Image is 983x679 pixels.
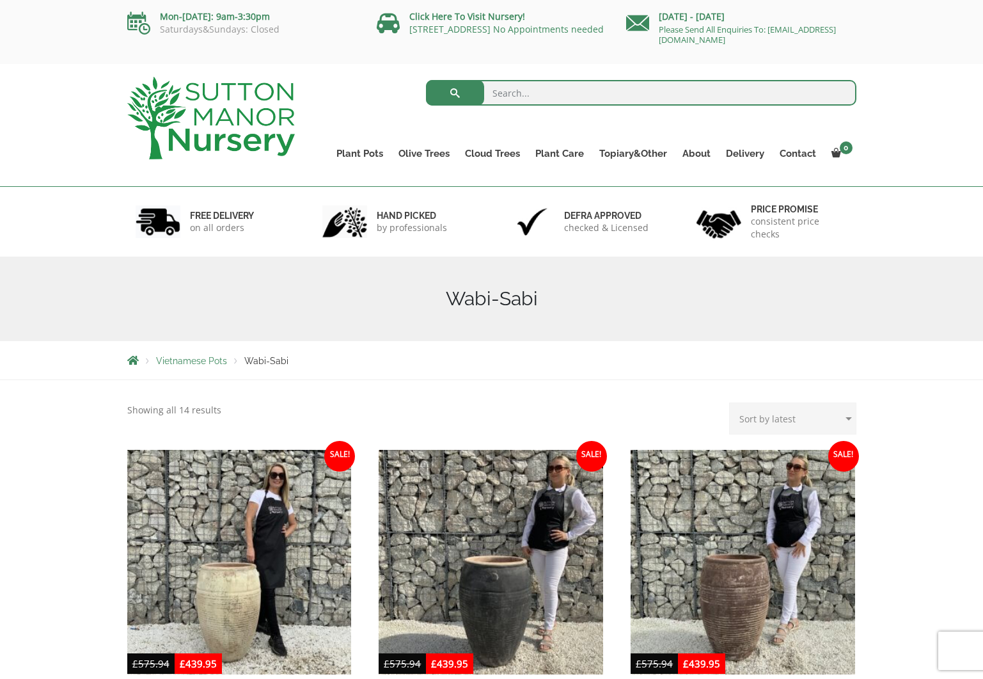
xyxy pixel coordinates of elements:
span: Sale! [576,441,607,472]
img: The Sa Dec Jar Wabi-Sabi Colour Ancient Brown Plant Pot [631,450,855,675]
span: Sale! [324,441,355,472]
p: on all orders [190,221,254,234]
p: consistent price checks [751,215,848,241]
bdi: 439.95 [180,657,217,670]
h6: hand picked [377,210,447,221]
span: £ [636,657,641,670]
span: Wabi-Sabi [244,356,288,366]
a: Contact [772,145,824,163]
a: Topiary&Other [592,145,675,163]
span: £ [384,657,389,670]
a: Vietnamese Pots [156,356,227,366]
nav: Breadcrumbs [127,355,856,365]
span: £ [180,657,185,670]
a: [STREET_ADDRESS] No Appointments needed [409,23,604,35]
h6: Price promise [751,204,848,215]
bdi: 439.95 [683,657,720,670]
bdi: 439.95 [431,657,468,670]
p: by professionals [377,221,447,234]
p: [DATE] - [DATE] [626,9,856,24]
p: checked & Licensed [564,221,649,234]
span: £ [431,657,437,670]
img: logo [127,77,295,159]
h1: Wabi-Sabi [127,287,856,310]
h6: FREE DELIVERY [190,210,254,221]
span: £ [132,657,138,670]
bdi: 575.94 [636,657,673,670]
a: Click Here To Visit Nursery! [409,10,525,22]
img: 1.jpg [136,205,180,238]
p: Mon-[DATE]: 9am-3:30pm [127,9,358,24]
img: The Sa Dec Jar Wabi-Sabi Colour Noir Plant Pot [379,450,603,675]
p: Saturdays&Sundays: Closed [127,24,358,35]
img: 2.jpg [322,205,367,238]
span: £ [683,657,689,670]
a: Cloud Trees [457,145,528,163]
img: 4.jpg [696,202,741,241]
span: 0 [840,141,853,154]
a: Plant Pots [329,145,391,163]
bdi: 575.94 [132,657,169,670]
select: Shop order [729,403,856,435]
h6: Defra approved [564,210,649,221]
img: 3.jpg [510,205,554,238]
a: Delivery [718,145,772,163]
span: Sale! [828,441,859,472]
p: Showing all 14 results [127,403,221,418]
a: Please Send All Enquiries To: [EMAIL_ADDRESS][DOMAIN_NAME] [659,24,836,45]
bdi: 575.94 [384,657,421,670]
img: The Sa Dec Jar Wabi-Sabi Colour Ancient Beige Plant Pot [127,450,352,675]
a: 0 [824,145,856,163]
input: Search... [426,80,856,106]
a: Plant Care [528,145,592,163]
a: About [675,145,718,163]
a: Olive Trees [391,145,457,163]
